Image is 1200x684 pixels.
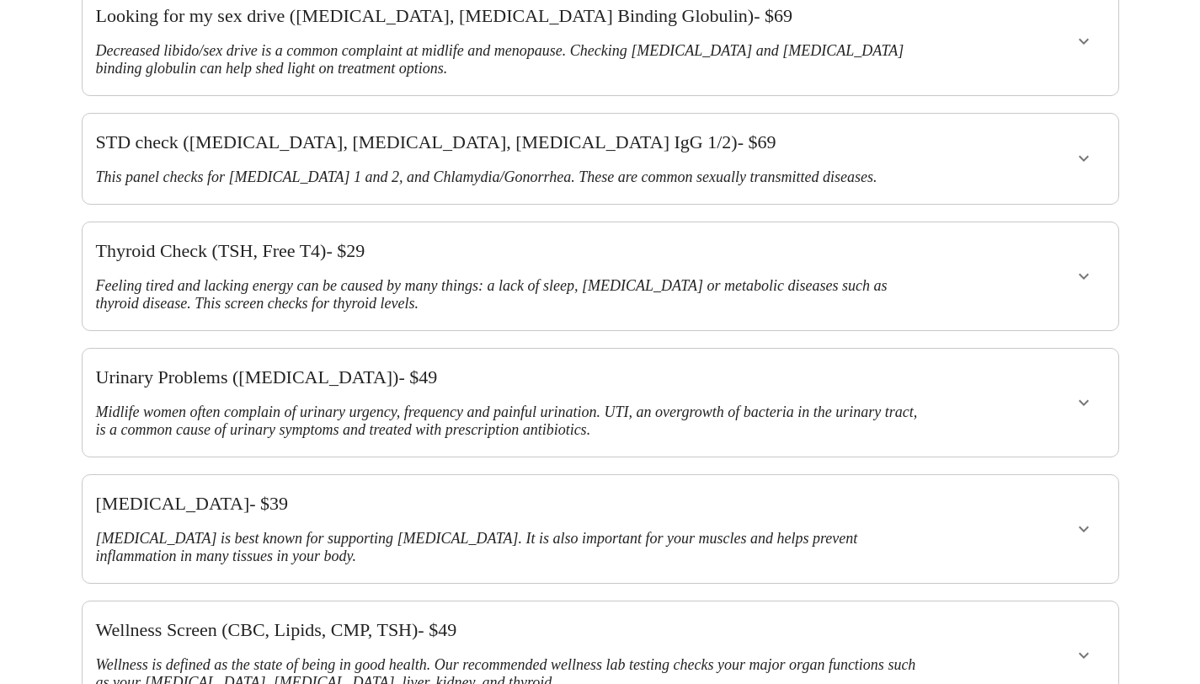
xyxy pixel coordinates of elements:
[1064,21,1104,61] button: show more
[1064,509,1104,549] button: show more
[96,131,921,153] h3: STD check ([MEDICAL_DATA], [MEDICAL_DATA], [MEDICAL_DATA] IgG 1/2) - $ 69
[96,530,921,565] h3: [MEDICAL_DATA] is best known for supporting [MEDICAL_DATA]. It is also important for your muscles...
[96,5,921,27] h3: Looking for my sex drive ([MEDICAL_DATA], [MEDICAL_DATA] Binding Globulin) - $ 69
[96,366,921,388] h3: Urinary Problems ([MEDICAL_DATA]) - $ 49
[1064,256,1104,297] button: show more
[96,240,921,262] h3: Thyroid Check (TSH, Free T4) - $ 29
[96,403,921,439] h3: Midlife women often complain of urinary urgency, frequency and painful urination. UTI, an overgro...
[96,168,921,186] h3: This panel checks for [MEDICAL_DATA] 1 and 2, and Chlamydia/Gonorrhea. These are common sexually ...
[1064,138,1104,179] button: show more
[1064,382,1104,423] button: show more
[96,42,921,77] h3: Decreased libido/sex drive is a common complaint at midlife and menopause. Checking [MEDICAL_DATA...
[96,493,921,515] h3: [MEDICAL_DATA] - $ 39
[1064,635,1104,676] button: show more
[96,619,921,641] h3: Wellness Screen (CBC, Lipids, CMP, TSH) - $ 49
[96,277,921,313] h3: Feeling tired and lacking energy can be caused by many things: a lack of sleep, [MEDICAL_DATA] or...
